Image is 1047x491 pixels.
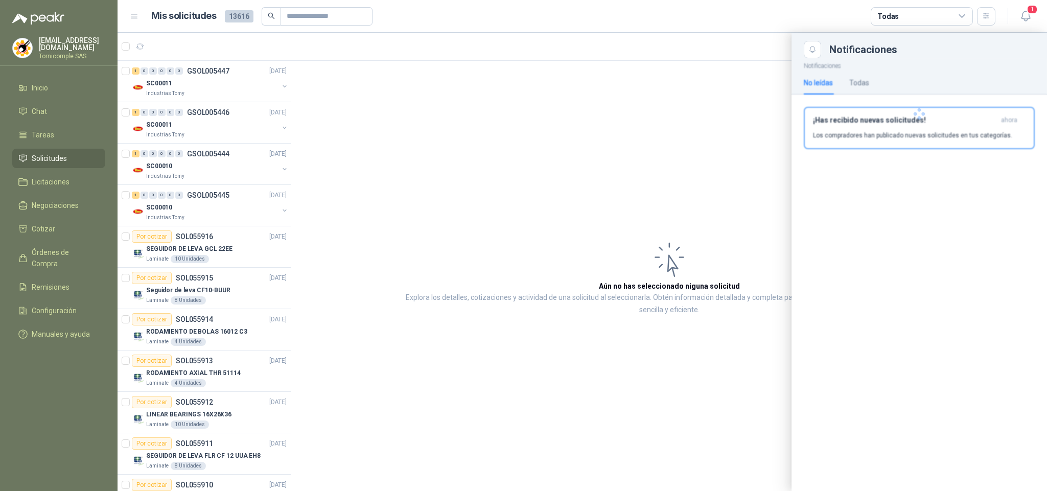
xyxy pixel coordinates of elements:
a: Solicitudes [12,149,105,168]
a: Licitaciones [12,172,105,192]
img: Company Logo [13,38,32,58]
span: Cotizar [32,223,55,235]
a: Negociaciones [12,196,105,215]
a: Inicio [12,78,105,98]
span: Remisiones [32,282,69,293]
a: Tareas [12,125,105,145]
a: Chat [12,102,105,121]
span: search [268,12,275,19]
span: Negociaciones [32,200,79,211]
a: Órdenes de Compra [12,243,105,273]
p: [EMAIL_ADDRESS][DOMAIN_NAME] [39,37,105,51]
span: Tareas [32,129,54,141]
a: Configuración [12,301,105,320]
span: Manuales y ayuda [32,329,90,340]
p: Tornicomple SAS [39,53,105,59]
span: Configuración [32,305,77,316]
span: 1 [1027,5,1038,14]
a: Manuales y ayuda [12,324,105,344]
h1: Mis solicitudes [151,9,217,24]
span: 13616 [225,10,253,22]
a: Cotizar [12,219,105,239]
button: 1 [1016,7,1035,26]
span: Solicitudes [32,153,67,164]
span: Inicio [32,82,48,93]
span: Licitaciones [32,176,69,188]
div: Todas [877,11,899,22]
img: Logo peakr [12,12,64,25]
div: Notificaciones [829,44,1035,55]
span: Órdenes de Compra [32,247,96,269]
a: Remisiones [12,277,105,297]
span: Chat [32,106,47,117]
button: Close [804,41,821,58]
